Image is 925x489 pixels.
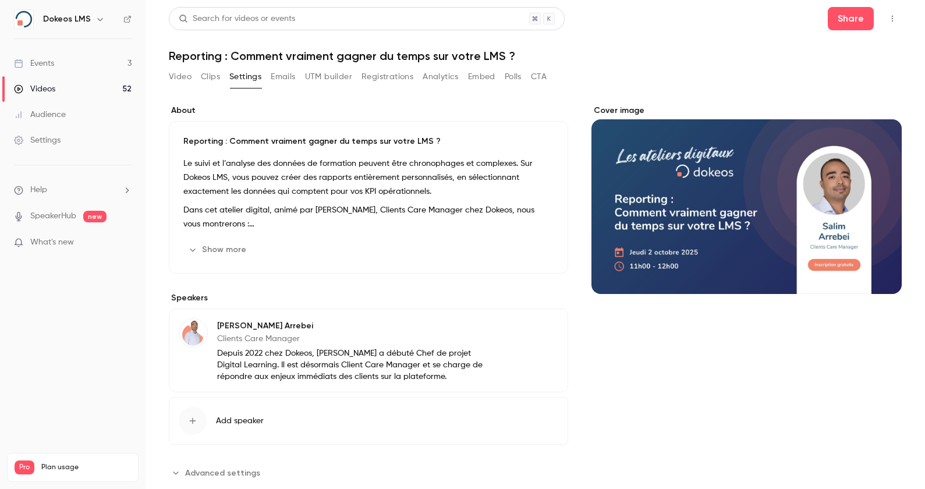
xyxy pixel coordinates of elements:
[216,415,264,427] span: Add speaker
[591,105,902,116] label: Cover image
[828,7,874,30] button: Share
[271,68,295,86] button: Emails
[14,109,66,121] div: Audience
[217,348,492,382] p: Depuis 2022 chez Dokeos, [PERSON_NAME] a débuté Chef de projet Digital Learning. Il est désormais...
[169,463,568,482] section: Advanced settings
[169,309,568,392] div: Salim Arrebei[PERSON_NAME] ArrebeiClients Care ManagerDepuis 2022 chez Dokeos, [PERSON_NAME] a dé...
[169,68,192,86] button: Video
[30,236,74,249] span: What's new
[43,13,91,25] h6: Dokeos LMS
[15,10,33,29] img: Dokeos LMS
[41,463,131,472] span: Plan usage
[229,68,261,86] button: Settings
[305,68,352,86] button: UTM builder
[179,13,295,25] div: Search for videos or events
[15,460,34,474] span: Pro
[169,105,568,116] label: About
[83,211,107,222] span: new
[201,68,220,86] button: Clips
[183,203,554,231] p: Dans cet atelier digital, animé par [PERSON_NAME], Clients Care Manager chez Dokeos, nous vous mo...
[179,319,207,347] img: Salim Arrebei
[505,68,522,86] button: Polls
[531,68,547,86] button: CTA
[14,83,55,95] div: Videos
[468,68,495,86] button: Embed
[30,210,76,222] a: SpeakerHub
[14,58,54,69] div: Events
[183,157,554,199] p: Le suivi et l’analyse des données de formation peuvent être chronophages et complexes. Sur Dokeos...
[14,184,132,196] li: help-dropdown-opener
[591,105,902,294] section: Cover image
[217,320,492,332] p: [PERSON_NAME] Arrebei
[183,240,253,259] button: Show more
[217,333,492,345] p: Clients Care Manager
[169,292,568,304] label: Speakers
[169,463,267,482] button: Advanced settings
[14,134,61,146] div: Settings
[185,467,260,479] span: Advanced settings
[183,136,554,147] p: Reporting : Comment vraiment gagner du temps sur votre LMS ?
[169,397,568,445] button: Add speaker
[30,184,47,196] span: Help
[883,9,902,28] button: Top Bar Actions
[423,68,459,86] button: Analytics
[362,68,413,86] button: Registrations
[169,49,902,63] h1: Reporting : Comment vraiment gagner du temps sur votre LMS ?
